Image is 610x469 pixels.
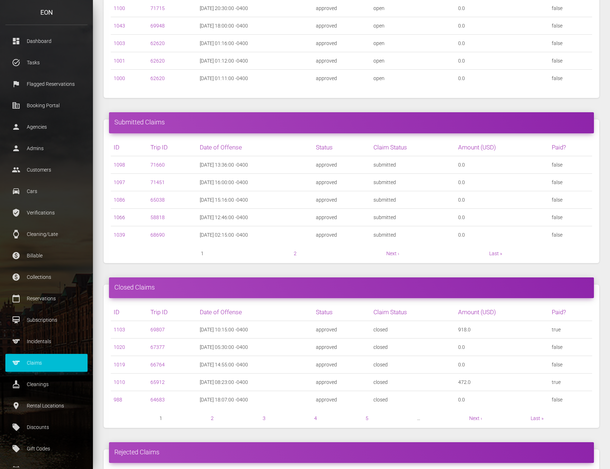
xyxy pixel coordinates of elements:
td: approved [313,191,371,208]
td: submitted [371,156,455,173]
a: 988 [114,397,122,403]
td: 472.0 [455,373,549,391]
td: 0.0 [455,356,549,373]
a: calendar_today Reservations [5,290,88,307]
td: false [549,208,592,226]
h4: Submitted Claims [114,118,589,127]
td: false [549,173,592,191]
a: paid Collections [5,268,88,286]
a: cleaning_services Cleanings [5,375,88,393]
a: 1010 [114,379,125,385]
a: 2 [294,251,297,256]
a: 4 [314,415,317,421]
th: Trip ID [148,139,197,156]
td: submitted [371,173,455,191]
a: 1019 [114,362,125,367]
td: [DATE] 08:23:00 -0400 [197,373,313,391]
td: false [549,156,592,173]
td: 918.0 [455,321,549,338]
a: person Agencies [5,118,88,136]
td: approved [313,70,371,87]
a: 62620 [150,75,165,81]
a: sports Incidentals [5,332,88,350]
p: Agencies [11,122,82,132]
td: approved [313,35,371,52]
span: … [417,414,420,423]
a: 71451 [150,179,165,185]
a: 69807 [150,327,165,332]
td: false [549,356,592,373]
p: Claims [11,357,82,368]
td: submitted [371,208,455,226]
a: 69948 [150,23,165,29]
td: [DATE] 14:55:00 -0400 [197,356,313,373]
td: false [549,17,592,35]
th: Date of Offense [197,303,313,321]
a: person Admins [5,139,88,157]
td: false [549,391,592,408]
p: Booking Portal [11,100,82,111]
td: true [549,321,592,338]
a: 1039 [114,232,125,238]
td: 0.0 [455,191,549,208]
td: [DATE] 12:46:00 -0400 [197,208,313,226]
a: sports Claims [5,354,88,372]
a: 65912 [150,379,165,385]
a: 71660 [150,162,165,168]
td: approved [313,173,371,191]
td: open [371,70,455,87]
td: closed [371,373,455,391]
p: Verifications [11,207,82,218]
td: approved [313,338,371,356]
p: Flagged Reservations [11,79,82,89]
td: [DATE] 16:00:00 -0400 [197,173,313,191]
a: 1098 [114,162,125,168]
nav: pager [111,414,592,423]
td: [DATE] 15:16:00 -0400 [197,191,313,208]
p: Gift Codes [11,443,82,454]
th: Amount (USD) [455,303,549,321]
a: 1000 [114,75,125,81]
td: 0.0 [455,173,549,191]
td: 0.0 [455,70,549,87]
td: [DATE] 01:12:00 -0400 [197,52,313,70]
td: [DATE] 02:15:00 -0400 [197,226,313,243]
a: people Customers [5,161,88,179]
td: false [549,226,592,243]
th: ID [111,303,148,321]
a: 65038 [150,197,165,203]
nav: pager [111,249,592,258]
a: Last » [489,251,502,256]
td: closed [371,321,455,338]
td: false [549,52,592,70]
td: approved [313,156,371,173]
p: Billable [11,250,82,261]
a: 1103 [114,327,125,332]
a: 5 [366,415,368,421]
td: [DATE] 18:00:00 -0400 [197,17,313,35]
p: Subscriptions [11,315,82,325]
td: [DATE] 13:36:00 -0400 [197,156,313,173]
a: local_offer Gift Codes [5,440,88,458]
p: Customers [11,164,82,175]
span: 1 [201,249,204,258]
td: [DATE] 18:07:00 -0400 [197,391,313,408]
td: 0.0 [455,52,549,70]
td: approved [313,208,371,226]
td: [DATE] 05:30:00 -0400 [197,338,313,356]
td: approved [313,52,371,70]
a: 67377 [150,344,165,350]
p: Discounts [11,422,82,433]
a: drive_eta Cars [5,182,88,200]
a: 1097 [114,179,125,185]
a: 1020 [114,344,125,350]
th: Paid? [549,303,592,321]
a: task_alt Tasks [5,54,88,71]
a: 1066 [114,214,125,220]
td: 0.0 [455,226,549,243]
a: 1003 [114,40,125,46]
p: Cleaning/Late [11,229,82,240]
a: 62620 [150,58,165,64]
td: open [371,52,455,70]
a: corporate_fare Booking Portal [5,97,88,114]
